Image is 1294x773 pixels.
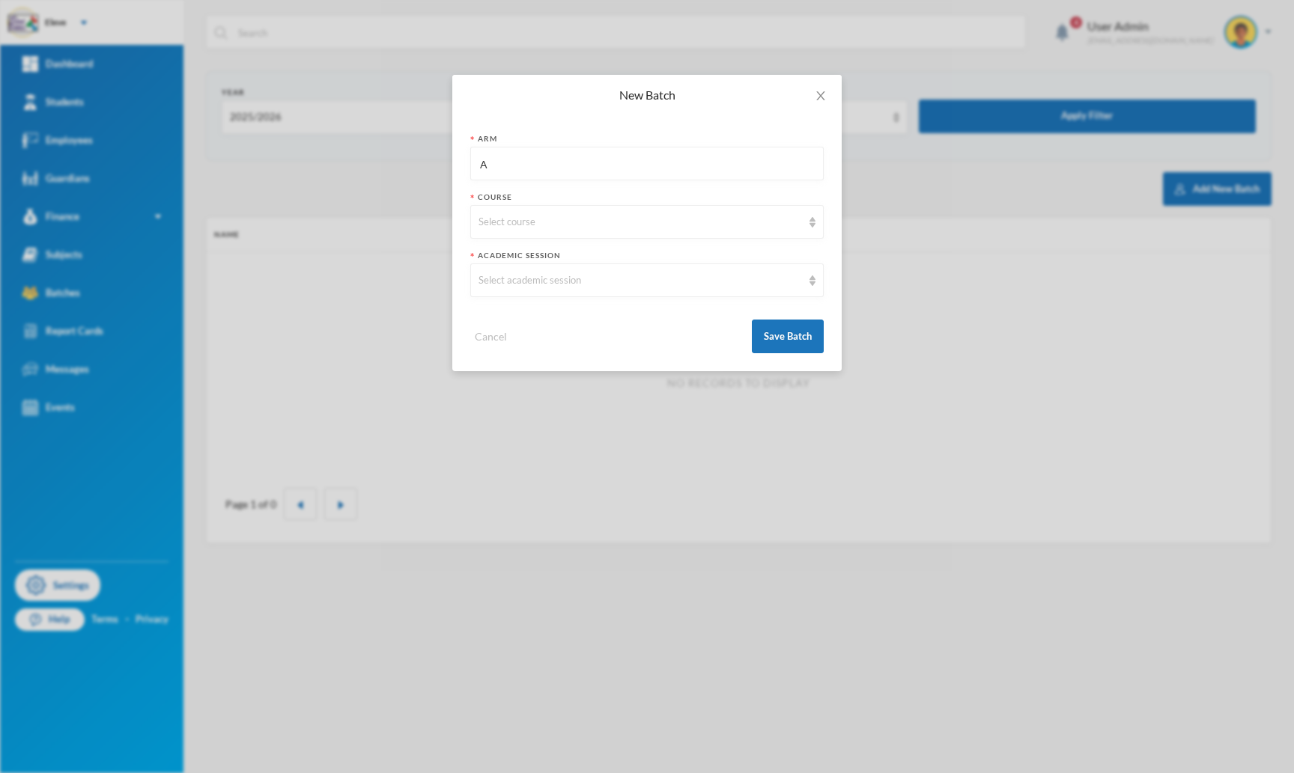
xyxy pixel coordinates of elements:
[479,273,802,288] div: Select academic session
[479,215,802,230] div: Select course
[470,133,824,144] div: Arm
[800,75,842,117] button: Close
[470,192,824,203] div: Course
[752,320,824,353] button: Save Batch
[470,87,824,103] div: New Batch
[470,328,511,345] button: Cancel
[470,250,824,261] div: Academic Session
[815,90,827,102] i: icon: close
